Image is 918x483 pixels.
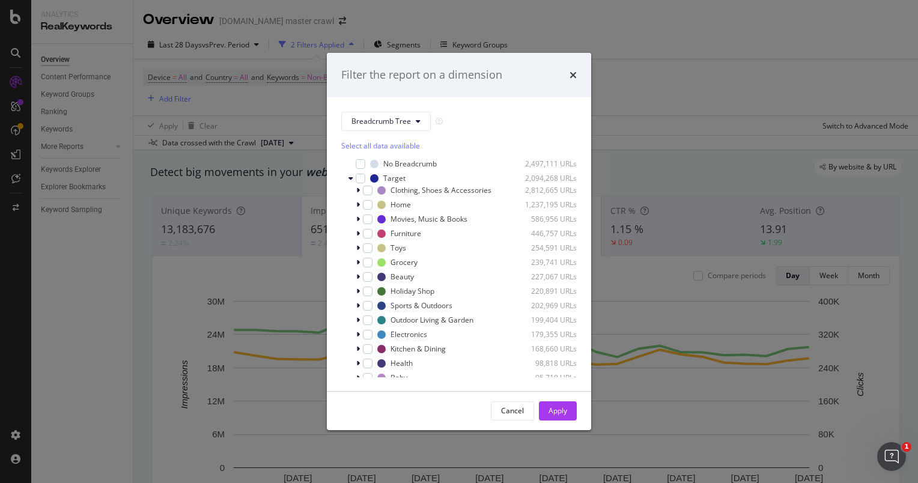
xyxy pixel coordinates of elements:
div: 2,812,665 URLs [518,185,577,195]
div: Movies, Music & Books [391,214,467,224]
div: 202,969 URLs [518,300,577,311]
div: 199,404 URLs [518,315,577,325]
div: Baby [391,372,407,383]
div: 1,237,195 URLs [518,199,577,210]
div: 98,818 URLs [518,358,577,368]
span: Breadcrumb Tree [351,116,411,126]
div: Select all data available [341,141,577,151]
div: 227,067 URLs [518,272,577,282]
div: Health [391,358,413,368]
div: 254,591 URLs [518,243,577,253]
button: Cancel [491,401,534,421]
div: Cancel [501,406,524,416]
div: 239,741 URLs [518,257,577,267]
div: Clothing, Shoes & Accessories [391,185,491,195]
div: 220,891 URLs [518,286,577,296]
div: 586,956 URLs [518,214,577,224]
span: 1 [902,442,911,452]
div: Target [383,173,406,183]
iframe: Intercom live chat [877,442,906,471]
div: 2,497,111 URLs [518,159,577,169]
div: 446,757 URLs [518,228,577,238]
div: Outdoor Living & Garden [391,315,473,325]
button: Apply [539,401,577,421]
div: Toys [391,243,406,253]
div: Holiday Shop [391,286,434,296]
div: times [570,67,577,83]
div: 179,355 URLs [518,329,577,339]
div: Home [391,199,411,210]
div: Electronics [391,329,427,339]
div: Filter the report on a dimension [341,67,502,83]
div: 2,094,268 URLs [518,173,577,183]
button: Breadcrumb Tree [341,112,431,131]
div: Grocery [391,257,418,267]
div: No Breadcrumb [383,159,437,169]
div: Beauty [391,272,414,282]
div: Furniture [391,228,421,238]
div: modal [327,53,591,430]
div: Apply [549,406,567,416]
div: Kitchen & Dining [391,344,446,354]
div: Sports & Outdoors [391,300,452,311]
div: 95,719 URLs [518,372,577,383]
div: 168,660 URLs [518,344,577,354]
